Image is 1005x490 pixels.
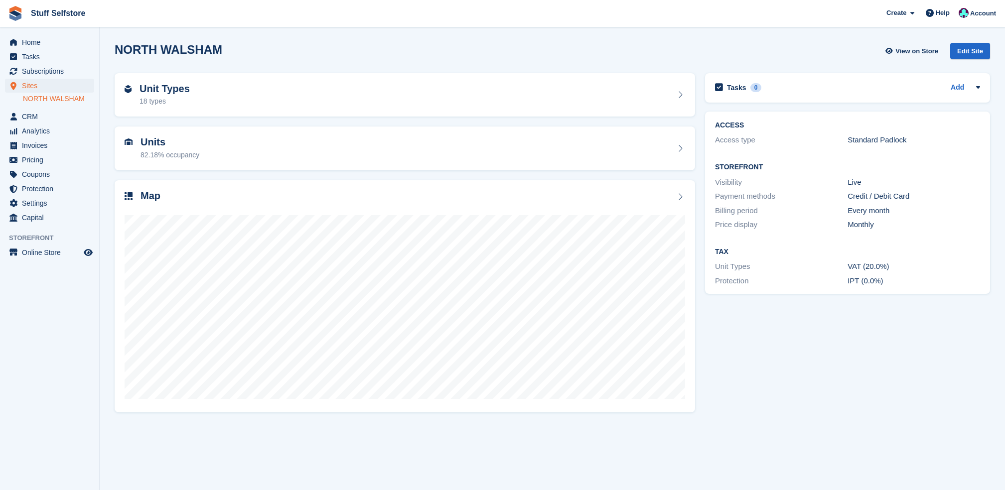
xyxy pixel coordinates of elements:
[115,43,222,56] h2: NORTH WALSHAM
[5,153,94,167] a: menu
[115,180,695,413] a: Map
[848,177,980,188] div: Live
[23,94,94,104] a: NORTH WALSHAM
[959,8,969,18] img: Simon Gardner
[22,35,82,49] span: Home
[5,64,94,78] a: menu
[750,83,762,92] div: 0
[140,83,190,95] h2: Unit Types
[5,182,94,196] a: menu
[22,79,82,93] span: Sites
[141,150,199,160] div: 82.18% occupancy
[936,8,950,18] span: Help
[5,211,94,225] a: menu
[115,126,695,170] a: Units 82.18% occupancy
[950,43,990,63] a: Edit Site
[22,124,82,138] span: Analytics
[22,182,82,196] span: Protection
[5,167,94,181] a: menu
[848,205,980,217] div: Every month
[715,205,848,217] div: Billing period
[727,83,746,92] h2: Tasks
[141,136,199,148] h2: Units
[125,138,133,145] img: unit-icn-7be61d7bf1b0ce9d3e12c5938cc71ed9869f7b940bace4675aadf7bd6d80202e.svg
[22,138,82,152] span: Invoices
[5,35,94,49] a: menu
[950,43,990,59] div: Edit Site
[22,245,82,259] span: Online Store
[22,50,82,64] span: Tasks
[27,5,89,21] a: Stuff Selfstore
[715,219,848,231] div: Price display
[5,138,94,152] a: menu
[970,8,996,18] span: Account
[22,211,82,225] span: Capital
[715,261,848,272] div: Unit Types
[5,196,94,210] a: menu
[848,191,980,202] div: Credit / Debit Card
[8,6,23,21] img: stora-icon-8386f47178a22dfd0bd8f6a31ec36ba5ce8667c1dd55bd0f319d3a0aa187defe.svg
[848,261,980,272] div: VAT (20.0%)
[140,96,190,107] div: 18 types
[141,190,160,202] h2: Map
[82,246,94,258] a: Preview store
[22,153,82,167] span: Pricing
[115,73,695,117] a: Unit Types 18 types
[886,8,906,18] span: Create
[715,163,980,171] h2: Storefront
[125,192,133,200] img: map-icn-33ee37083ee616e46c38cad1a60f524a97daa1e2b2c8c0bc3eb3415660979fc1.svg
[715,177,848,188] div: Visibility
[22,64,82,78] span: Subscriptions
[951,82,964,94] a: Add
[715,122,980,129] h2: ACCESS
[125,85,132,93] img: unit-type-icn-2b2737a686de81e16bb02015468b77c625bbabd49415b5ef34ead5e3b44a266d.svg
[715,248,980,256] h2: Tax
[848,219,980,231] div: Monthly
[5,50,94,64] a: menu
[715,275,848,287] div: Protection
[848,275,980,287] div: IPT (0.0%)
[9,233,99,243] span: Storefront
[22,110,82,123] span: CRM
[884,43,942,59] a: View on Store
[715,191,848,202] div: Payment methods
[848,134,980,146] div: Standard Padlock
[5,245,94,259] a: menu
[715,134,848,146] div: Access type
[5,79,94,93] a: menu
[22,196,82,210] span: Settings
[5,110,94,123] a: menu
[22,167,82,181] span: Coupons
[5,124,94,138] a: menu
[895,46,938,56] span: View on Store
